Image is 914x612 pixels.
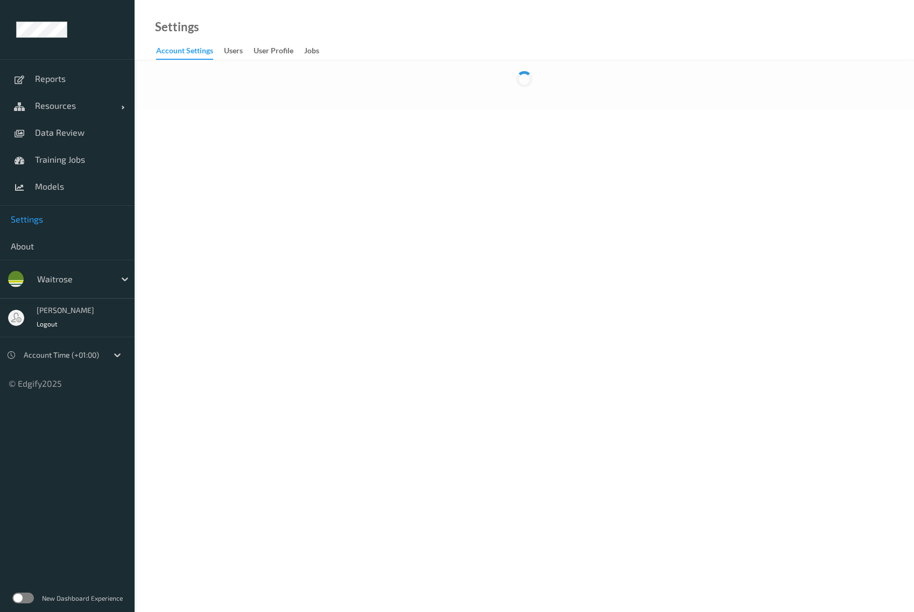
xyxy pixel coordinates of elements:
[156,44,224,60] a: Account Settings
[304,45,319,59] div: Jobs
[254,45,293,59] div: User Profile
[254,44,304,59] a: User Profile
[156,45,213,60] div: Account Settings
[224,45,243,59] div: users
[304,44,330,59] a: Jobs
[155,22,199,32] a: Settings
[224,44,254,59] a: users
